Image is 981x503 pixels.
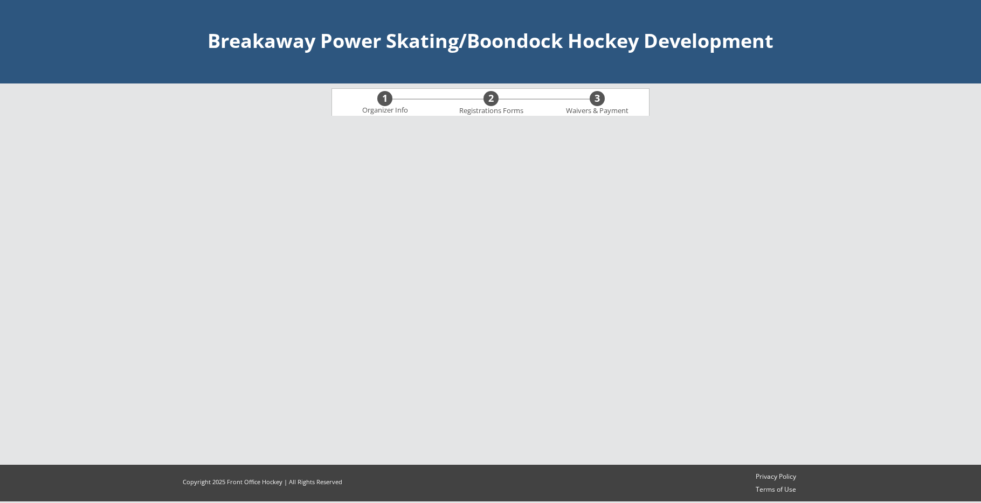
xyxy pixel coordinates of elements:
div: Copyright 2025 Front Office Hockey | All Rights Reserved [172,478,353,486]
a: Terms of Use [751,485,801,494]
div: Registrations Forms [454,107,528,115]
div: 1 [377,93,392,104]
a: Privacy Policy [751,472,801,481]
div: 2 [483,93,499,104]
div: Waivers & Payment [560,107,634,115]
div: Organizer Info [355,106,414,115]
div: Breakaway Power Skating/Boondock Hockey Development [11,31,970,51]
div: 3 [590,93,605,104]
